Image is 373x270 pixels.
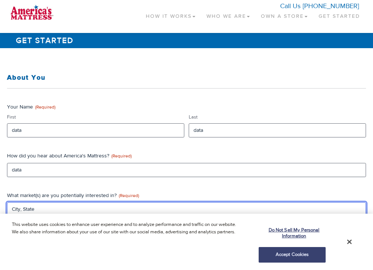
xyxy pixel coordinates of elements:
[259,247,326,263] button: Accept Cookies
[7,192,366,199] label: What market(s) are you potentially interested in?
[259,223,326,243] button: Do Not Sell My Personal Information
[140,4,201,26] a: How It Works
[313,4,366,26] a: Get Started
[303,2,359,10] a: [PHONE_NUMBER]
[7,74,366,81] h3: About You
[35,104,56,110] span: (Required)
[255,4,313,26] a: Own a Store
[119,193,139,199] span: (Required)
[7,103,56,111] legend: Your Name
[7,4,57,22] img: logo
[189,114,366,121] label: Last
[7,114,184,121] label: First
[111,153,132,159] span: (Required)
[280,2,300,10] span: Call Us
[12,221,244,236] p: This website uses cookies to enhance user experience and to analyze performance and traffic on ou...
[7,202,366,216] input: City, State
[13,33,360,48] h1: Get Started
[201,4,255,26] a: Who We Are
[7,152,366,160] label: How did you hear about America's Mattress?
[347,239,352,245] button: Close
